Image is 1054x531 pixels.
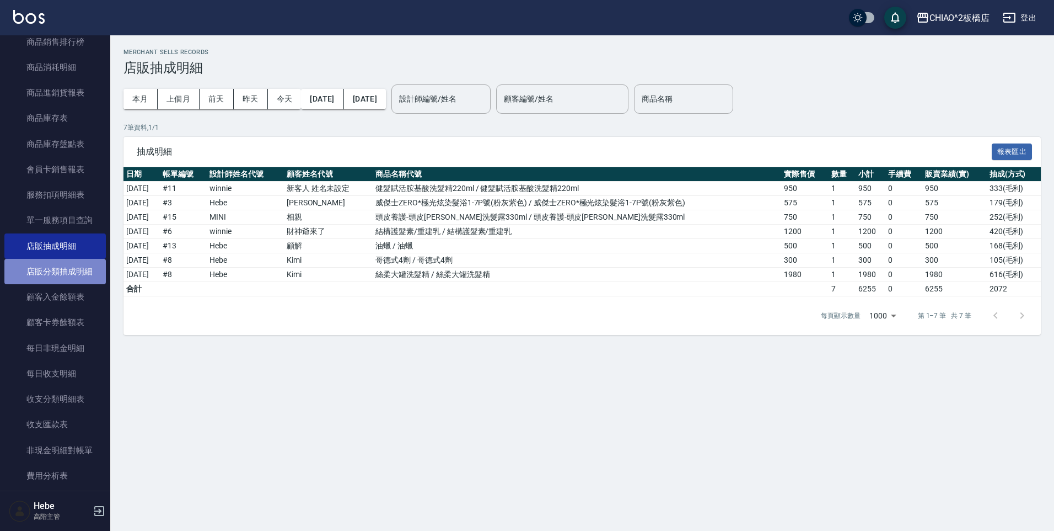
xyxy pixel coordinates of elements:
td: 1 [829,268,856,282]
td: 750 [856,210,885,225]
td: 1 [829,210,856,225]
td: # 8 [160,268,207,282]
span: 抽成明細 [137,146,992,157]
td: 300 [781,253,828,268]
a: 店販分類抽成明細 [4,259,106,284]
td: 168 ( 毛利 ) [987,239,1041,253]
td: 絲柔大罐洗髮精 / 絲柔大罐洗髮精 [373,268,781,282]
td: 相親 [284,210,373,225]
td: 威傑士ZERO*極光炫染髮浴1-7P號(粉灰紫色) / 威傑士ZERO*極光炫染髮浴1-7P號(粉灰紫色) [373,196,781,210]
th: 設計師姓名代號 [207,167,284,182]
p: 7 筆資料, 1 / 1 [123,123,1041,132]
th: 抽成(方式) [987,167,1041,182]
td: 420 ( 毛利 ) [987,225,1041,239]
td: 1200 [781,225,828,239]
td: 0 [885,282,922,296]
td: [DATE] [123,239,160,253]
td: 950 [781,182,828,196]
th: 日期 [123,167,160,182]
td: 1200 [922,225,986,239]
td: 0 [885,253,922,268]
td: 1980 [922,268,986,282]
td: 300 [856,253,885,268]
a: 服務扣項明細表 [4,182,106,208]
td: 1200 [856,225,885,239]
button: CHIAO^2板橋店 [912,7,994,29]
a: 商品庫存表 [4,105,106,131]
td: 1980 [856,268,885,282]
td: 105 ( 毛利 ) [987,253,1041,268]
td: Kimi [284,268,373,282]
td: 油蠟 / 油蠟 [373,239,781,253]
td: Hebe [207,253,284,268]
td: [DATE] [123,196,160,210]
td: Hebe [207,196,284,210]
td: 0 [885,182,922,196]
td: 7 [829,282,856,296]
a: 單一服務項目查詢 [4,208,106,233]
td: 1 [829,182,856,196]
th: 帳單編號 [160,167,207,182]
td: 333 ( 毛利 ) [987,182,1041,196]
p: 高階主管 [34,512,90,522]
a: 收支匯款表 [4,412,106,437]
td: [DATE] [123,225,160,239]
td: Hebe [207,268,284,282]
a: 每日非現金明細 [4,336,106,361]
a: 損益表 [4,488,106,514]
img: Logo [13,10,45,24]
td: Kimi [284,253,373,268]
td: MINI [207,210,284,225]
td: # 11 [160,182,207,196]
button: 報表匯出 [992,144,1033,161]
td: [DATE] [123,268,160,282]
td: [DATE] [123,182,160,196]
a: 收支分類明細表 [4,386,106,412]
p: 第 1–7 筆 共 7 筆 [918,311,971,321]
td: 179 ( 毛利 ) [987,196,1041,210]
a: 每日收支明細 [4,361,106,386]
td: 575 [781,196,828,210]
td: # 3 [160,196,207,210]
a: 報表匯出 [992,146,1033,156]
a: 顧客入金餘額表 [4,284,106,310]
button: [DATE] [301,89,343,109]
td: 750 [922,210,986,225]
td: 新客人 姓名未設定 [284,182,373,196]
button: [DATE] [344,89,386,109]
td: 575 [856,196,885,210]
th: 販賣業績(實) [922,167,986,182]
td: # 6 [160,225,207,239]
td: [DATE] [123,210,160,225]
td: 0 [885,196,922,210]
td: 1980 [781,268,828,282]
td: 950 [922,182,986,196]
td: 950 [856,182,885,196]
th: 數量 [829,167,856,182]
td: 1 [829,253,856,268]
h5: Hebe [34,501,90,512]
td: Hebe [207,239,284,253]
td: 6255 [856,282,885,296]
td: 750 [781,210,828,225]
td: # 8 [160,253,207,268]
button: 昨天 [234,89,268,109]
div: CHIAO^2板橋店 [929,11,990,25]
td: 252 ( 毛利 ) [987,210,1041,225]
td: 1 [829,239,856,253]
td: 0 [885,210,922,225]
th: 小計 [856,167,885,182]
a: 費用分析表 [4,463,106,488]
h3: 店販抽成明細 [123,60,1041,76]
td: 0 [885,268,922,282]
td: [DATE] [123,253,160,268]
img: Person [9,500,31,522]
td: 500 [781,239,828,253]
div: 1000 [865,301,900,331]
p: 每頁顯示數量 [821,311,861,321]
button: 上個月 [158,89,200,109]
td: 1 [829,225,856,239]
td: 哥德式4劑 / 哥德式4劑 [373,253,781,268]
a: 商品銷售排行榜 [4,29,106,55]
a: 商品進銷貨報表 [4,80,106,105]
